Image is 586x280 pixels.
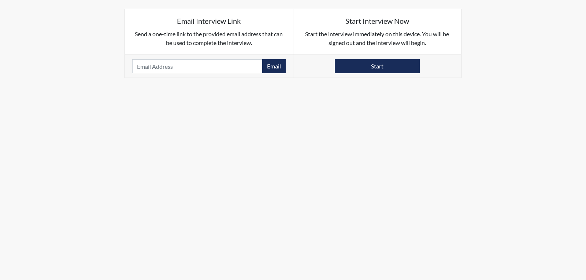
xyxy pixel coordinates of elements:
[132,16,286,25] h5: Email Interview Link
[262,59,286,73] button: Email
[132,59,263,73] input: Email Address
[301,16,454,25] h5: Start Interview Now
[335,59,420,73] button: Start
[301,30,454,47] p: Start the interview immediately on this device. You will be signed out and the interview will begin.
[132,30,286,47] p: Send a one-time link to the provided email address that can be used to complete the interview.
